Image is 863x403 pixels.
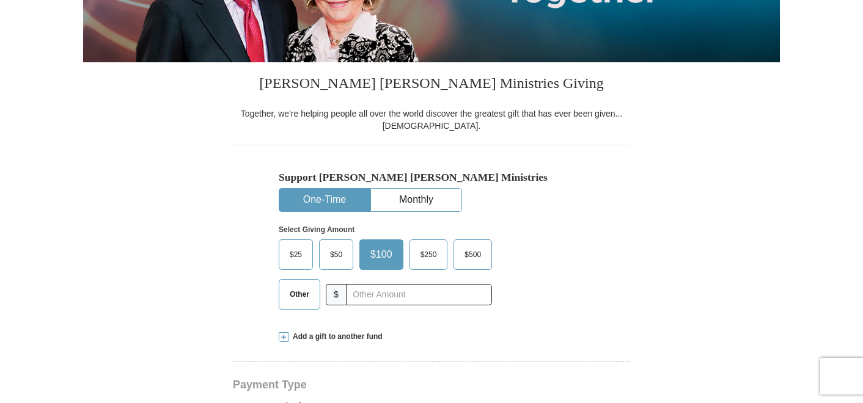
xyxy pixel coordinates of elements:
[326,284,347,305] span: $
[288,332,383,342] span: Add a gift to another fund
[324,245,348,264] span: $50
[346,284,492,305] input: Other Amount
[233,62,630,107] h3: [PERSON_NAME] [PERSON_NAME] Ministries Giving
[284,285,315,303] span: Other
[371,189,461,211] button: Monthly
[284,245,308,264] span: $25
[364,245,398,264] span: $100
[279,225,354,234] strong: Select Giving Amount
[458,245,487,264] span: $500
[414,245,443,264] span: $250
[279,189,370,211] button: One-Time
[279,171,584,184] h5: Support [PERSON_NAME] [PERSON_NAME] Ministries
[233,380,630,390] h4: Payment Type
[233,107,630,132] div: Together, we're helping people all over the world discover the greatest gift that has ever been g...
